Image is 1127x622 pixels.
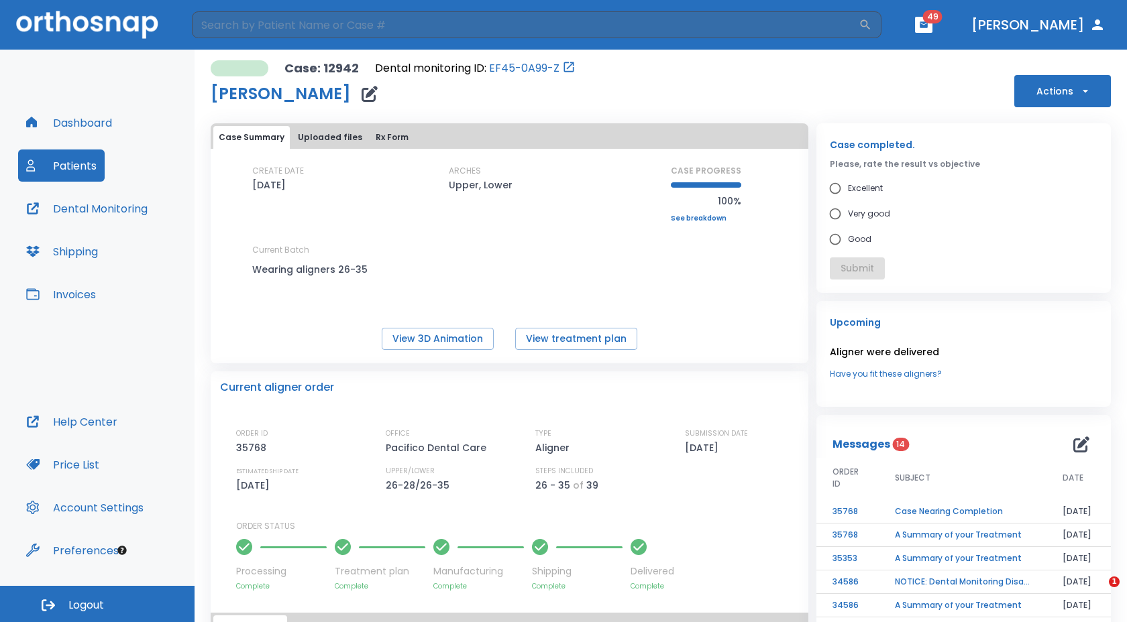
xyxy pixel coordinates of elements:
p: Complete [433,581,524,591]
div: tabs [213,126,806,149]
p: TYPE [535,428,551,440]
p: Case: 12942 [284,60,359,76]
td: 35768 [816,500,879,523]
td: Case Nearing Completion [879,500,1046,523]
p: Upper, Lower [449,177,513,193]
td: 34586 [816,594,879,617]
span: 14 [892,438,909,451]
button: Invoices [18,278,104,310]
p: OFFICE [386,428,410,440]
p: Shipping [532,564,623,578]
button: Patients [18,149,105,182]
p: Aligner were delivered [830,344,1097,360]
span: SUBJECT [895,472,930,484]
td: A Summary of your Treatment [879,523,1046,547]
div: Open patient in dental monitoring portal [375,60,576,76]
button: Shipping [18,235,106,267]
input: Search by Patient Name or Case # [192,11,859,38]
td: 35353 [816,547,879,570]
span: 49 [923,10,943,23]
button: View treatment plan [515,328,637,350]
iframe: Intercom live chat [1081,576,1114,609]
p: Complete [236,581,327,591]
span: ORDER ID [833,466,863,490]
img: Orthosnap [16,11,158,38]
p: CASE PROGRESS [671,165,741,177]
p: 39 [586,477,598,493]
td: A Summary of your Treatment [879,594,1046,617]
p: Manufacturing [433,564,524,578]
p: Complete [335,581,425,591]
h1: [PERSON_NAME] [211,86,351,102]
button: Account Settings [18,491,152,523]
span: Excellent [848,180,883,196]
p: Delivered [631,564,674,578]
span: DATE [1063,472,1083,484]
p: UPPER/LOWER [386,465,435,477]
button: Dashboard [18,107,120,139]
td: 35768 [816,523,879,547]
p: Complete [532,581,623,591]
p: STEPS INCLUDED [535,465,593,477]
p: ESTIMATED SHIP DATE [236,465,299,477]
p: ARCHES [449,165,481,177]
td: [DATE] [1046,570,1111,594]
p: [DATE] [685,440,723,456]
a: See breakdown [671,214,741,223]
td: NOTICE: Dental Monitoring Disabled for Paasonen [879,570,1046,594]
span: Good [848,231,871,247]
p: Pacifico Dental Care [386,440,491,456]
p: 26 - 35 [535,477,570,493]
p: Wearing aligners 26-35 [252,261,373,277]
p: 26-28/26-35 [386,477,454,493]
p: of [573,477,584,493]
button: Uploaded files [292,126,368,149]
p: SUBMISSION DATE [685,428,748,440]
p: 100% [671,193,741,209]
p: Dental monitoring ID: [375,60,486,76]
button: Price List [18,448,107,481]
td: A Summary of your Treatment [879,547,1046,570]
td: [DATE] [1046,547,1111,570]
button: Actions [1014,75,1111,107]
p: ORDER STATUS [236,520,799,532]
button: Help Center [18,406,125,438]
p: Messages [833,436,890,452]
p: Upcoming [830,314,1097,330]
td: 34586 [816,570,879,594]
p: Current Batch [252,244,373,256]
a: Have you fit these aligners? [830,368,1097,380]
p: [DATE] [236,477,274,493]
td: [DATE] [1046,500,1111,523]
button: View 3D Animation [382,328,494,350]
span: Very good [848,206,890,222]
button: Preferences [18,534,127,566]
p: CREATE DATE [252,165,304,177]
button: Dental Monitoring [18,192,156,225]
td: [DATE] [1046,594,1111,617]
p: Current aligner order [220,379,334,395]
button: Case Summary [213,126,290,149]
p: Case completed. [830,137,1097,153]
p: ORDER ID [236,428,268,440]
a: EF45-0A99-Z [489,60,559,76]
p: 35768 [236,440,271,456]
p: Complete [631,581,674,591]
p: [DATE] [252,177,286,193]
p: Treatment plan [335,564,425,578]
span: 1 [1109,576,1120,587]
p: Processing [236,564,327,578]
p: Please, rate the result vs objective [830,158,1097,170]
button: [PERSON_NAME] [966,13,1111,37]
div: Tooltip anchor [116,544,128,556]
td: [DATE] [1046,523,1111,547]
